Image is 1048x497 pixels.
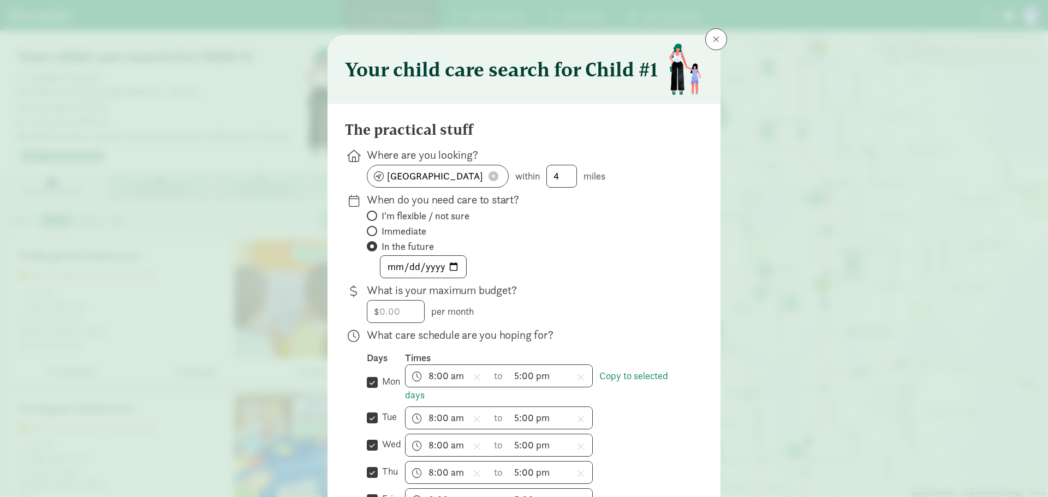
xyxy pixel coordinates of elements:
[367,327,686,343] p: What care schedule are you hoping for?
[494,410,504,425] span: to
[509,462,592,483] input: 5:00 pm
[367,351,405,364] div: Days
[515,170,540,182] span: within
[367,147,686,163] p: Where are you looking?
[406,407,489,429] input: 7:00 am
[345,58,658,80] h3: Your child care search for Child #1
[509,365,592,387] input: 5:00 pm
[367,192,686,207] p: When do you need care to start?
[345,121,473,139] h4: The practical stuff
[378,465,398,478] label: thu
[378,410,397,423] label: tue
[405,351,686,364] div: Times
[367,301,424,322] input: 0.00
[406,365,489,387] input: 7:00 am
[509,434,592,456] input: 5:00 pm
[431,305,474,318] span: per month
[406,462,489,483] input: 7:00 am
[378,375,400,388] label: mon
[378,438,401,451] label: wed
[494,368,504,383] span: to
[494,465,504,480] span: to
[494,438,504,452] span: to
[367,165,508,187] input: enter zipcode or address
[382,240,434,253] span: In the future
[583,170,605,182] span: miles
[382,225,426,238] span: Immediate
[382,209,469,223] span: I'm flexible / not sure
[367,283,686,298] p: What is your maximum budget?
[405,369,668,401] a: Copy to selected days
[509,407,592,429] input: 5:00 pm
[406,434,489,456] input: 7:00 am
